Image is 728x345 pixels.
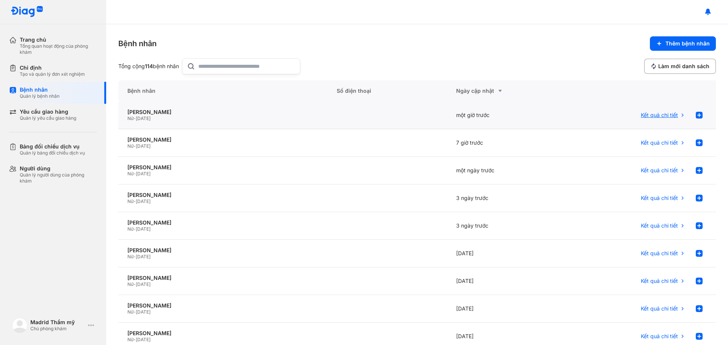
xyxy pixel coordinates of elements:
[641,278,678,284] span: Kết quả chi tiết
[447,101,566,129] div: một giờ trước
[127,136,318,143] div: [PERSON_NAME]
[127,309,133,315] span: Nữ
[127,164,318,171] div: [PERSON_NAME]
[136,116,151,121] span: [DATE]
[447,267,566,295] div: [DATE]
[136,198,151,204] span: [DATE]
[641,167,678,174] span: Kết quả chi tiết
[118,80,328,101] div: Bệnh nhân
[133,281,136,287] span: -
[136,281,151,287] span: [DATE]
[127,109,318,116] div: [PERSON_NAME]
[20,172,97,184] div: Quản lý người dùng của phòng khám
[641,195,678,201] span: Kết quả chi tiết
[11,6,43,18] img: logo
[127,281,133,287] span: Nữ
[20,108,76,115] div: Yêu cầu giao hàng
[641,139,678,146] span: Kết quả chi tiết
[136,143,151,149] span: [DATE]
[127,254,133,259] span: Nữ
[136,171,151,176] span: [DATE]
[650,36,716,51] button: Thêm bệnh nhân
[328,80,447,101] div: Số điện thoại
[644,59,716,74] button: Làm mới danh sách
[20,71,85,77] div: Tạo và quản lý đơn xét nghiệm
[127,337,133,342] span: Nữ
[127,192,318,198] div: [PERSON_NAME]
[641,222,678,229] span: Kết quả chi tiết
[127,247,318,254] div: [PERSON_NAME]
[30,319,85,326] div: Madrid Thẩm mỹ
[20,165,97,172] div: Người dùng
[20,86,60,93] div: Bệnh nhân
[447,240,566,267] div: [DATE]
[127,330,318,337] div: [PERSON_NAME]
[133,143,136,149] span: -
[133,198,136,204] span: -
[641,333,678,340] span: Kết quả chi tiết
[641,112,678,119] span: Kết quả chi tiết
[447,157,566,184] div: một ngày trước
[136,309,151,315] span: [DATE]
[20,64,85,71] div: Chỉ định
[20,150,85,156] div: Quản lý bảng đối chiếu dịch vụ
[641,305,678,312] span: Kết quả chi tiết
[136,226,151,232] span: [DATE]
[145,63,153,69] span: 114
[133,226,136,232] span: -
[133,116,136,121] span: -
[447,212,566,240] div: 3 ngày trước
[127,116,133,121] span: Nữ
[658,63,709,70] span: Làm mới danh sách
[127,226,133,232] span: Nữ
[127,171,133,176] span: Nữ
[133,254,136,259] span: -
[127,302,318,309] div: [PERSON_NAME]
[30,326,85,332] div: Chủ phòng khám
[20,43,97,55] div: Tổng quan hoạt động của phòng khám
[12,318,27,333] img: logo
[127,198,133,204] span: Nữ
[127,143,133,149] span: Nữ
[20,115,76,121] div: Quản lý yêu cầu giao hàng
[641,250,678,257] span: Kết quả chi tiết
[20,93,60,99] div: Quản lý bệnh nhân
[665,40,710,47] span: Thêm bệnh nhân
[127,219,318,226] div: [PERSON_NAME]
[20,36,97,43] div: Trang chủ
[127,275,318,281] div: [PERSON_NAME]
[118,38,157,49] div: Bệnh nhân
[136,254,151,259] span: [DATE]
[447,295,566,323] div: [DATE]
[447,129,566,157] div: 7 giờ trước
[136,337,151,342] span: [DATE]
[133,171,136,176] span: -
[133,337,136,342] span: -
[133,309,136,315] span: -
[20,143,85,150] div: Bảng đối chiếu dịch vụ
[118,63,179,70] div: Tổng cộng bệnh nhân
[447,184,566,212] div: 3 ngày trước
[456,86,557,95] div: Ngày cập nhật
